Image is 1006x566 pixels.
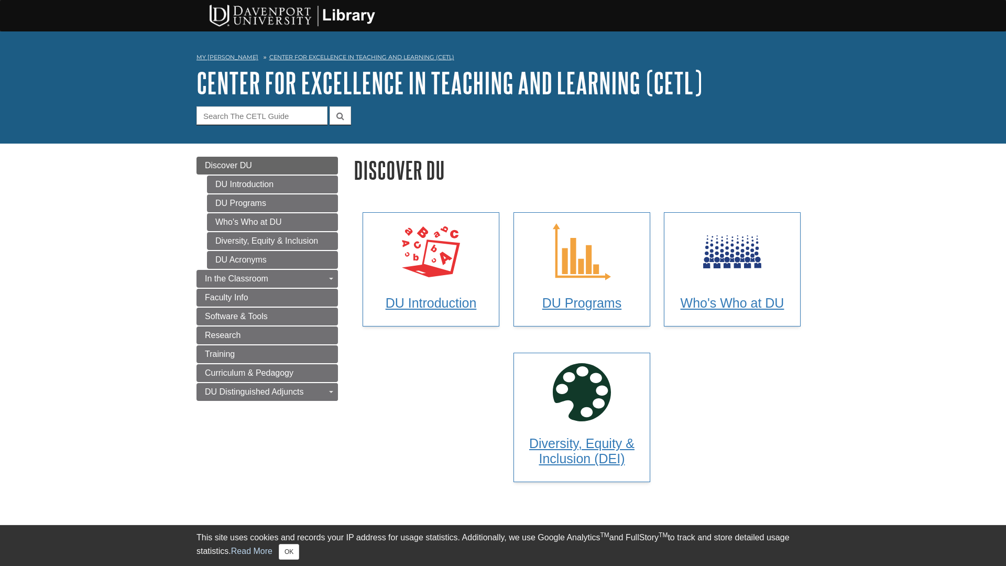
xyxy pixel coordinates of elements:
[231,547,272,556] a: Read More
[659,531,668,539] sup: TM
[524,296,640,311] h3: DU Programs
[207,232,338,250] a: Diversity, Equity & Inclusion
[196,326,338,344] a: Research
[205,331,240,340] span: Research
[664,212,801,326] a: Who's Who at DU
[207,176,338,193] a: DU Introduction
[674,296,790,311] h3: Who's Who at DU
[196,345,338,363] a: Training
[196,50,810,67] nav: breadcrumb
[205,161,252,170] span: Discover DU
[196,157,338,175] a: Discover DU
[207,251,338,269] a: DU Acronyms
[196,270,338,288] a: In the Classroom
[513,353,650,482] a: Diversity, Equity & Inclusion (DEI)
[196,53,258,62] a: My [PERSON_NAME]
[279,544,299,560] button: Close
[196,289,338,307] a: Faculty Info
[196,308,338,325] a: Software & Tools
[196,67,702,99] a: Center for Excellence in Teaching and Learning (CETL)
[207,194,338,212] a: DU Programs
[196,383,338,401] a: DU Distinguished Adjuncts
[524,436,640,466] h3: Diversity, Equity & Inclusion (DEI)
[600,531,609,539] sup: TM
[205,274,268,283] span: In the Classroom
[513,212,650,326] a: DU Programs
[363,212,499,326] a: DU Introduction
[196,106,327,125] input: Search The CETL Guide
[354,157,810,183] h1: Discover DU
[269,53,454,61] a: Center for Excellence in Teaching and Learning (CETL)
[205,387,304,396] span: DU Distinguished Adjuncts
[207,213,338,231] a: Who's Who at DU
[205,368,293,377] span: Curriculum & Pedagogy
[191,3,390,28] img: DU Libraries
[196,531,810,560] div: This site uses cookies and records your IP address for usage statistics. Additionally, we use Goo...
[205,350,235,358] span: Training
[205,312,268,321] span: Software & Tools
[196,157,338,401] div: Guide Page Menu
[373,296,489,311] h3: DU Introduction
[196,364,338,382] a: Curriculum & Pedagogy
[205,293,248,302] span: Faculty Info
